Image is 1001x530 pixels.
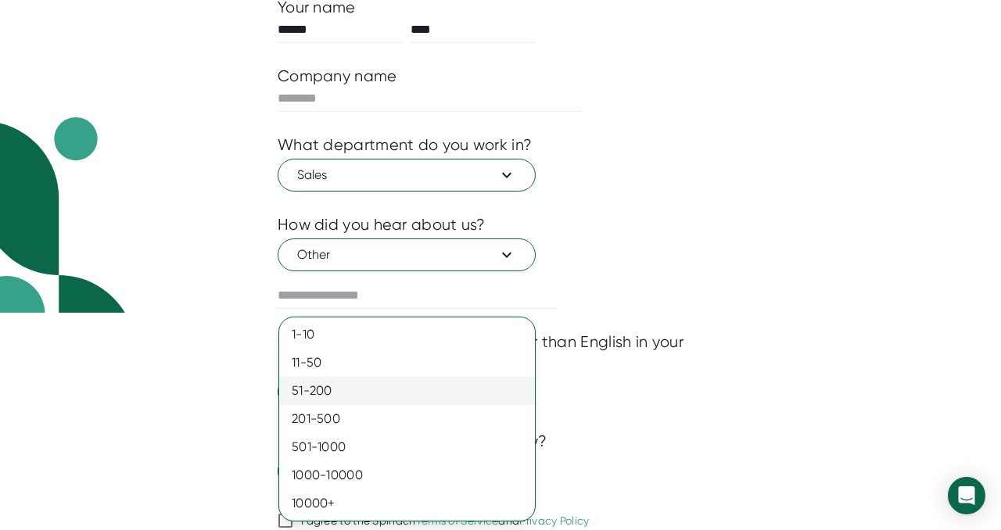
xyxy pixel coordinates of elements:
[279,321,535,349] div: 1-10
[279,405,535,433] div: 201-500
[279,489,535,517] div: 10000+
[279,349,535,377] div: 11-50
[948,477,985,514] div: Open Intercom Messenger
[279,461,535,489] div: 1000-10000
[279,377,535,405] div: 51-200
[279,433,535,461] div: 501-1000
